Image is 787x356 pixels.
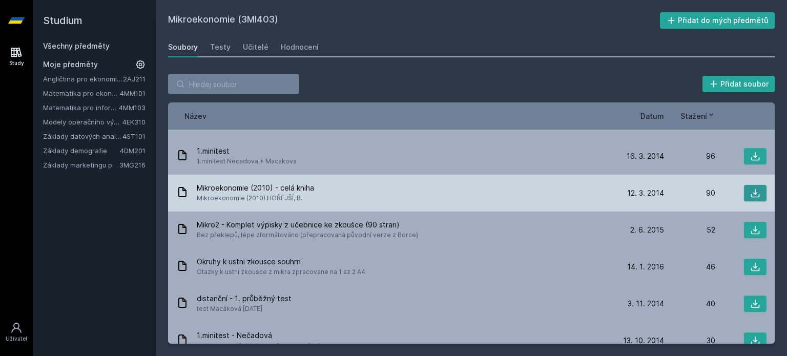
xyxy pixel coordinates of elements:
div: Testy [210,42,231,52]
div: Hodnocení [281,42,319,52]
input: Hledej soubor [168,74,299,94]
a: Angličtina pro ekonomická studia 1 (B2/C1) [43,74,123,84]
h2: Mikroekonomie (3MI403) [168,12,660,29]
span: 12. 3. 2014 [627,188,664,198]
button: Přidat soubor [702,76,775,92]
span: test Macáková [DATE] [197,304,292,314]
a: 4ST101 [122,132,146,140]
a: 2AJ211 [123,75,146,83]
a: Matematika pro ekonomy [43,88,120,98]
span: 1.minitest [197,146,297,156]
button: Stažení [680,111,715,121]
a: Základy demografie [43,145,120,156]
div: Study [9,59,24,67]
span: 16. 3. 2014 [627,151,664,161]
a: 4MM103 [119,103,146,112]
a: Soubory [168,37,198,57]
button: Přidat do mých předmětů [660,12,775,29]
span: distanční - 1. průběžný test [197,294,292,304]
div: Soubory [168,42,198,52]
a: 4EK310 [122,118,146,126]
span: 13. 10. 2014 [623,336,664,346]
a: Základy datových analýz [43,131,122,141]
span: 1.minitest - Nečadová [197,330,322,341]
div: 52 [664,225,715,235]
a: 4MM101 [120,89,146,97]
span: Mikroekonomie (2010) - celá kniha [197,183,314,193]
span: Okruhy k ustni zkousce souhrn [197,257,365,267]
button: Datum [640,111,664,121]
a: 4DM201 [120,146,146,155]
span: optimum spotřebitele, preference, užitek [197,341,322,351]
a: Všechny předměty [43,41,110,50]
span: 14. 1. 2016 [627,262,664,272]
a: Hodnocení [281,37,319,57]
span: Mikro2 - Komplet výpisky z učebnice ke zkoušce (90 stran) [197,220,418,230]
a: Modely operačního výzkumu [43,117,122,127]
a: Učitelé [243,37,268,57]
div: 96 [664,151,715,161]
div: Uživatel [6,335,27,343]
a: Uživatel [2,317,31,348]
a: Study [2,41,31,72]
span: Stažení [680,111,707,121]
span: Otazky k ustni zkousce z mikra zpracovane na 1 az 2 A4 [197,267,365,277]
span: Moje předměty [43,59,98,70]
a: 3MG216 [119,161,146,169]
button: Název [184,111,206,121]
a: Základy marketingu pro informatiky a statistiky [43,160,119,170]
a: Matematika pro informatiky a statistiky [43,102,119,113]
span: 3. 11. 2014 [628,299,664,309]
div: 40 [664,299,715,309]
span: Bez překlepů, lépe zformátováno (přepracovaná původní verze z Borce) [197,230,418,240]
span: Mikroekonomie (2010) HOŘEJŠÍ, B. [197,193,314,203]
div: 46 [664,262,715,272]
div: 90 [664,188,715,198]
span: 2. 6. 2015 [630,225,664,235]
span: 1.minitest Necadova + Macakova [197,156,297,166]
a: Testy [210,37,231,57]
div: 30 [664,336,715,346]
div: Učitelé [243,42,268,52]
